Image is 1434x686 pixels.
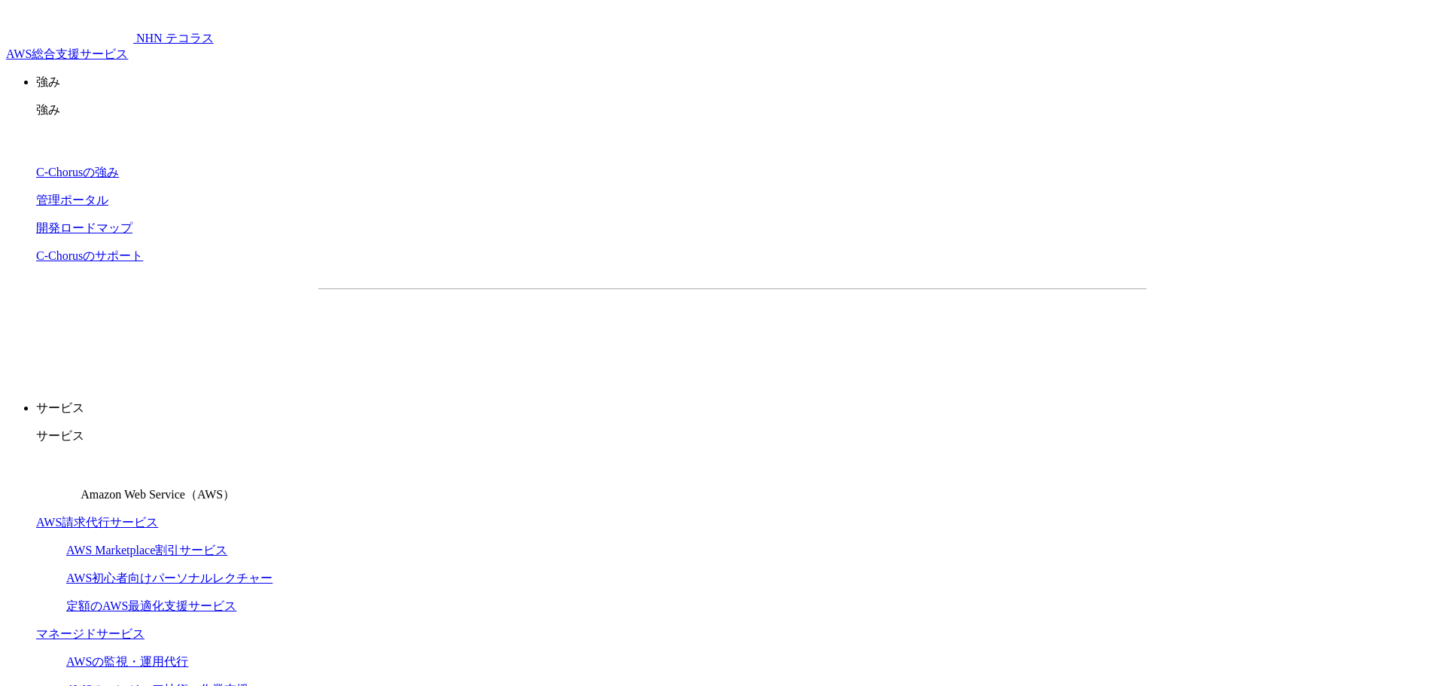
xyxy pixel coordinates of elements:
[36,221,132,234] a: 開発ロードマップ
[36,627,145,640] a: マネージドサービス
[6,6,133,42] img: AWS総合支援サービス C-Chorus
[66,572,272,584] a: AWS初心者向けパーソナルレクチャー
[36,194,108,206] a: 管理ポータル
[36,516,158,529] a: AWS請求代行サービス
[81,488,235,501] span: Amazon Web Service（AWS）
[36,102,1428,118] p: 強み
[6,32,214,60] a: AWS総合支援サービス C-Chorus NHN テコラスAWS総合支援サービス
[66,599,236,612] a: 定額のAWS最適化支援サービス
[36,428,1428,444] p: サービス
[36,249,143,262] a: C-Chorusのサポート
[740,313,982,351] a: まずは相談する
[66,655,188,668] a: AWSの監視・運用代行
[36,456,78,498] img: Amazon Web Service（AWS）
[36,401,1428,416] p: サービス
[36,166,119,178] a: C-Chorusの強み
[66,544,227,556] a: AWS Marketplace割引サービス
[483,313,725,351] a: 資料を請求する
[36,75,1428,90] p: 強み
